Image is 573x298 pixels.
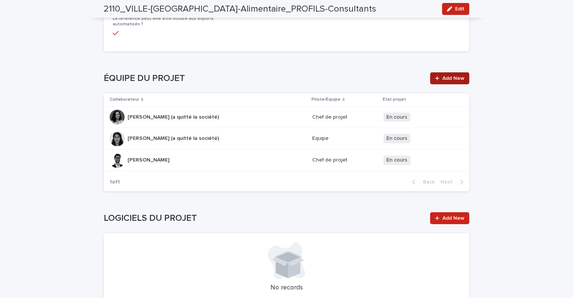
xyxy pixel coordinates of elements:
[128,113,220,120] p: [PERSON_NAME] (a quitté la société)
[383,134,410,143] span: En cours
[455,6,464,12] span: Edit
[113,16,214,26] span: La référence peut-elle être incluse aux exports automatisés ?
[438,179,469,185] button: Next
[419,179,435,185] span: Back
[442,76,464,81] span: Add New
[442,3,469,15] button: Edit
[104,106,469,128] tr: [PERSON_NAME] (a quitté la société)[PERSON_NAME] (a quitté la société) Chef de projetEn cours
[312,114,378,120] p: Chef de projet
[104,4,376,15] h2: 2110_VILLE-[GEOGRAPHIC_DATA]-Alimentaire_PROFILS-Consultants
[104,128,469,150] tr: [PERSON_NAME] (a quitté la société)[PERSON_NAME] (a quitté la société) EquipeEn cours
[430,212,469,224] a: Add New
[104,173,126,191] p: 1 of 1
[104,73,426,84] h1: ÉQUIPE DU PROJET
[104,150,469,171] tr: [PERSON_NAME][PERSON_NAME] Chef de projetEn cours
[383,95,406,104] p: Etat projet
[104,213,426,224] h1: LOGICIELS DU PROJET
[383,156,410,165] span: En cours
[406,179,438,185] button: Back
[441,179,457,185] span: Next
[311,95,341,104] p: Pilote/Equipe
[312,135,378,142] p: Equipe
[430,72,469,84] a: Add New
[113,284,460,292] p: No records
[442,216,464,221] span: Add New
[110,95,139,104] p: Collaborateur
[383,113,410,122] span: En cours
[128,134,220,142] p: [PERSON_NAME] (a quitté la société)
[312,157,378,163] p: Chef de projet
[128,156,171,163] p: [PERSON_NAME]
